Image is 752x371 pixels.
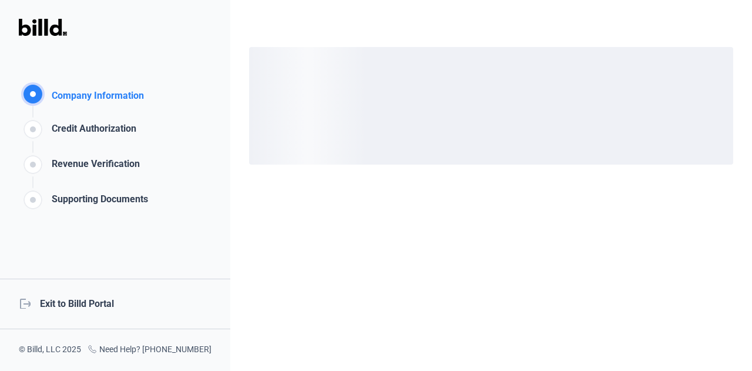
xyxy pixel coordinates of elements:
[47,157,140,176] div: Revenue Verification
[47,122,136,141] div: Credit Authorization
[19,297,31,309] mat-icon: logout
[249,47,733,165] div: loading
[47,192,148,212] div: Supporting Documents
[19,19,67,36] img: Billd Logo
[88,343,211,357] div: Need Help? [PHONE_NUMBER]
[19,343,81,357] div: © Billd, LLC 2025
[47,89,144,106] div: Company Information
